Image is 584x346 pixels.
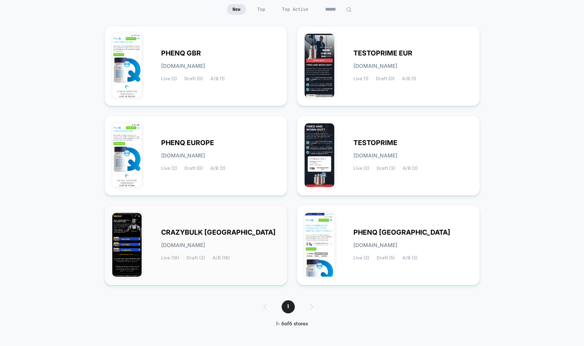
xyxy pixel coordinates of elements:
[353,153,397,158] span: [DOMAIN_NAME]
[161,63,205,69] span: [DOMAIN_NAME]
[402,76,416,81] span: A/B (1)
[161,76,177,81] span: Live (2)
[256,321,328,327] div: 1 - 6 of 6 stores
[161,243,205,248] span: [DOMAIN_NAME]
[377,255,395,261] span: Draft (5)
[161,230,276,235] span: CRAZYBULK [GEOGRAPHIC_DATA]
[213,255,230,261] span: A/B (18)
[210,166,225,171] span: A/B (2)
[305,34,334,97] img: TESTOPRIME_EUR
[161,153,205,158] span: [DOMAIN_NAME]
[377,166,395,171] span: Draft (3)
[161,51,201,56] span: PHENQ GBR
[346,7,352,12] img: edit
[353,76,368,81] span: Live (1)
[305,213,334,277] img: PHENQ_USA
[353,166,369,171] span: Live (2)
[402,255,417,261] span: A/B (2)
[227,4,246,15] span: New
[184,76,203,81] span: Draft (0)
[403,166,418,171] span: A/B (2)
[187,255,205,261] span: Draft (3)
[112,34,142,97] img: PHENQ_GBR
[112,123,142,187] img: PHENQ_EUROPE
[210,76,225,81] span: A/B (1)
[252,4,271,15] span: Top
[282,300,295,313] span: 1
[376,76,394,81] span: Draft (0)
[161,166,177,171] span: Live (2)
[353,51,412,56] span: TESTOPRIME EUR
[276,4,314,15] span: Top Active
[353,230,450,235] span: PHENQ [GEOGRAPHIC_DATA]
[353,255,369,261] span: Live (2)
[161,255,179,261] span: Live (18)
[353,63,397,69] span: [DOMAIN_NAME]
[353,243,397,248] span: [DOMAIN_NAME]
[161,140,214,145] span: PHENQ EUROPE
[184,166,203,171] span: Draft (0)
[353,140,397,145] span: TESTOPRIME
[112,213,142,277] img: CRAZYBULK_USA
[305,123,334,187] img: TESTOPRIME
